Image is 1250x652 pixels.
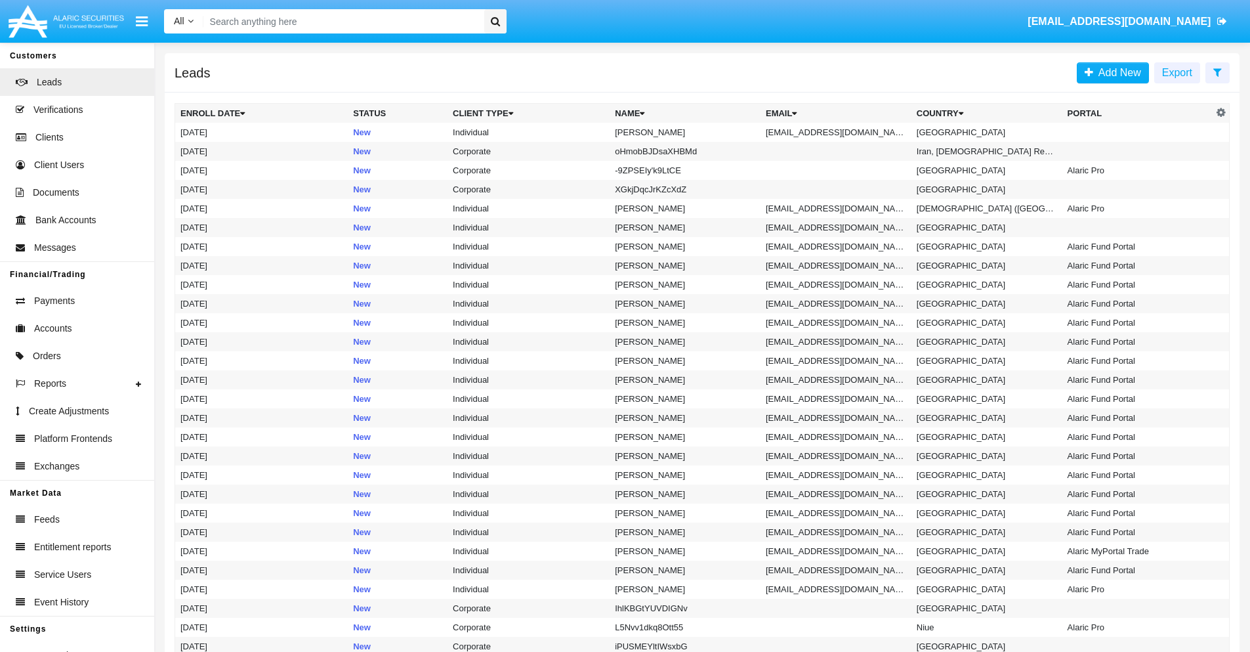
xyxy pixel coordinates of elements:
th: Status [348,104,448,123]
td: [DATE] [175,370,348,389]
td: [GEOGRAPHIC_DATA] [911,332,1062,351]
td: [PERSON_NAME] [610,351,760,370]
td: Individual [448,218,610,237]
td: Individual [448,427,610,446]
td: [EMAIL_ADDRESS][DOMAIN_NAME] [760,218,911,237]
td: [PERSON_NAME] [610,237,760,256]
td: [DATE] [175,427,348,446]
td: New [348,351,448,370]
td: New [348,446,448,466]
td: Iran, [DEMOGRAPHIC_DATA] Republic of [911,142,1062,161]
td: Alaric Fund Portal [1062,408,1213,427]
td: [EMAIL_ADDRESS][DOMAIN_NAME][PERSON_NAME] [760,542,911,561]
td: [GEOGRAPHIC_DATA] [911,218,1062,237]
span: Export [1162,67,1192,78]
td: [PERSON_NAME] [610,408,760,427]
td: [DATE] [175,142,348,161]
td: [EMAIL_ADDRESS][DOMAIN_NAME] [760,237,911,256]
td: Individual [448,580,610,599]
td: IhlKBGtYUVDIGNv [610,599,760,618]
td: Alaric Pro [1062,618,1213,637]
td: [DATE] [175,408,348,427]
td: [GEOGRAPHIC_DATA] [911,580,1062,599]
td: [EMAIL_ADDRESS][DOMAIN_NAME] [760,561,911,580]
span: Bank Accounts [35,213,96,227]
td: [DATE] [175,199,348,218]
td: New [348,408,448,427]
td: [DATE] [175,485,348,504]
span: Orders [33,349,61,363]
td: [GEOGRAPHIC_DATA] [911,351,1062,370]
td: [GEOGRAPHIC_DATA] [911,313,1062,332]
td: [PERSON_NAME] [610,427,760,446]
td: [DATE] [175,542,348,561]
span: All [174,16,184,26]
span: Documents [33,186,79,200]
td: Individual [448,123,610,142]
td: [PERSON_NAME] [610,332,760,351]
td: Individual [448,523,610,542]
td: [GEOGRAPHIC_DATA] [911,389,1062,408]
td: Alaric Fund Portal [1062,427,1213,446]
span: Platform Frontends [34,432,112,446]
td: [EMAIL_ADDRESS][DOMAIN_NAME] [760,408,911,427]
td: [DATE] [175,504,348,523]
td: [GEOGRAPHIC_DATA] [911,542,1062,561]
td: Individual [448,275,610,294]
td: [PERSON_NAME] [610,389,760,408]
td: [EMAIL_ADDRESS][DOMAIN_NAME] [760,275,911,294]
span: Clients [35,131,64,144]
td: [EMAIL_ADDRESS][DOMAIN_NAME] [760,446,911,466]
span: Service Users [34,568,91,582]
td: New [348,523,448,542]
td: [DATE] [175,237,348,256]
td: [PERSON_NAME] [610,485,760,504]
td: Individual [448,370,610,389]
span: Payments [34,294,75,308]
td: New [348,294,448,313]
td: Corporate [448,142,610,161]
td: [DATE] [175,580,348,599]
td: New [348,466,448,485]
td: [GEOGRAPHIC_DATA] [911,446,1062,466]
th: Portal [1062,104,1213,123]
td: [EMAIL_ADDRESS][DOMAIN_NAME] [760,313,911,332]
td: [EMAIL_ADDRESS][DOMAIN_NAME] [760,256,911,275]
td: Individual [448,466,610,485]
td: New [348,123,448,142]
td: Individual [448,446,610,466]
td: [DATE] [175,180,348,199]
td: [GEOGRAPHIC_DATA] [911,370,1062,389]
td: Alaric Pro [1062,199,1213,218]
td: [EMAIL_ADDRESS][DOMAIN_NAME] [760,370,911,389]
td: [PERSON_NAME] [610,294,760,313]
td: New [348,542,448,561]
span: Accounts [34,322,72,336]
td: [DATE] [175,313,348,332]
td: Alaric Pro [1062,161,1213,180]
td: [GEOGRAPHIC_DATA] [911,599,1062,618]
span: Entitlement reports [34,540,112,554]
td: -9ZPSEIy'k9LtCE [610,161,760,180]
th: Name [610,104,760,123]
td: [EMAIL_ADDRESS][DOMAIN_NAME] [760,123,911,142]
td: [GEOGRAPHIC_DATA] [911,161,1062,180]
td: Individual [448,256,610,275]
td: New [348,370,448,389]
td: [PERSON_NAME] [610,275,760,294]
td: [EMAIL_ADDRESS][DOMAIN_NAME] [760,580,911,599]
span: Leads [37,76,62,89]
td: Alaric Fund Portal [1062,313,1213,332]
td: [GEOGRAPHIC_DATA] [911,180,1062,199]
td: [EMAIL_ADDRESS][DOMAIN_NAME] [760,523,911,542]
span: Messages [34,241,76,255]
th: Enroll Date [175,104,348,123]
td: [EMAIL_ADDRESS][DOMAIN_NAME] [760,427,911,446]
td: New [348,599,448,618]
td: [PERSON_NAME] [610,218,760,237]
td: [DATE] [175,218,348,237]
td: Corporate [448,599,610,618]
td: [PERSON_NAME] [610,446,760,466]
td: [GEOGRAPHIC_DATA] [911,256,1062,275]
td: Alaric Fund Portal [1062,370,1213,389]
